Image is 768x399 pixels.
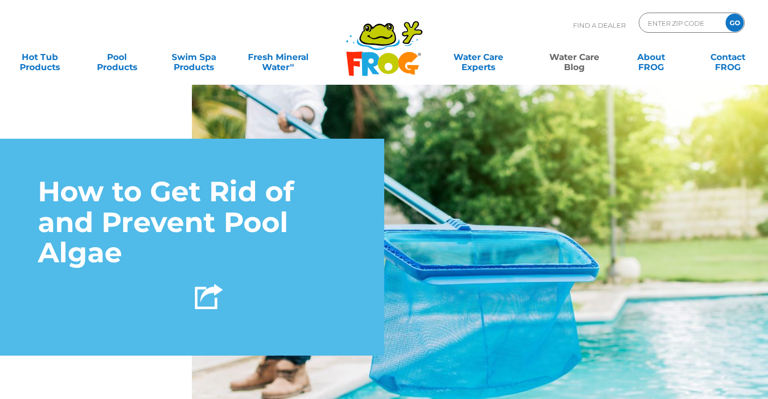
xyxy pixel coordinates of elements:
[621,47,681,67] a: AboutFROG
[647,16,715,30] input: Zip Code Form
[137,276,186,318] a: Email
[698,47,758,67] a: ContactFROG
[430,47,527,67] a: Water CareExperts
[726,14,744,32] input: GO
[164,47,224,67] a: Swim SpaProducts
[38,276,87,318] a: Facebook
[544,47,604,67] a: Water CareBlog
[289,61,294,69] sup: ∞
[573,13,626,38] p: Find A Dealer
[241,47,316,67] a: Fresh MineralWater∞
[87,47,146,67] a: PoolProducts
[10,47,70,67] a: Hot TubProducts
[195,284,223,309] img: Share
[38,177,346,268] h1: How to Get Rid of and Prevent Pool Algae
[87,276,137,318] a: Twitter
